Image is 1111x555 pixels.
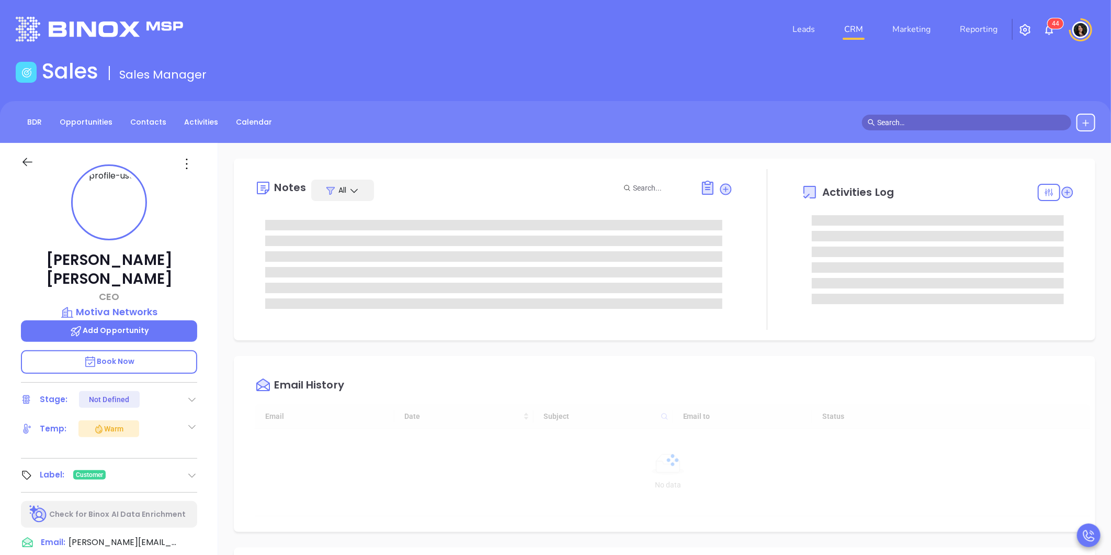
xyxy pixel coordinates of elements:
span: 4 [1056,20,1059,27]
a: Reporting [956,19,1002,40]
a: Motiva Networks [21,305,197,319]
img: Ai-Enrich-DaqCidB-.svg [29,505,48,524]
a: Marketing [888,19,935,40]
div: Email History [274,380,344,394]
h1: Sales [42,59,98,84]
span: 4 [1052,20,1056,27]
span: All [338,185,346,195]
img: user [1072,21,1089,38]
sup: 44 [1048,18,1063,29]
p: CEO [21,290,197,304]
img: iconNotification [1043,24,1056,36]
span: Book Now [84,356,135,367]
div: Not Defined [89,391,129,408]
div: Warm [94,423,123,435]
a: Calendar [230,114,278,131]
a: Contacts [124,114,173,131]
div: Label: [40,467,65,483]
span: search [868,119,875,126]
a: BDR [21,114,48,131]
a: Opportunities [53,114,119,131]
a: Activities [178,114,224,131]
div: Stage: [40,392,68,407]
input: Search… [877,117,1065,128]
a: Leads [788,19,819,40]
span: Email: [41,536,65,550]
img: iconSetting [1019,24,1031,36]
p: [PERSON_NAME] [PERSON_NAME] [21,251,197,288]
div: Temp: [40,421,67,437]
span: Sales Manager [119,66,207,83]
span: Customer [76,469,104,481]
span: [PERSON_NAME][EMAIL_ADDRESS][DOMAIN_NAME] [69,536,178,549]
span: Add Opportunity [70,325,149,336]
div: Notes [274,182,306,193]
img: logo [16,17,183,41]
a: CRM [840,19,867,40]
input: Search... [633,182,688,194]
span: Activities Log [822,187,894,197]
p: Check for Binox AI Data Enrichment [49,509,186,520]
img: profile-user [76,170,142,235]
